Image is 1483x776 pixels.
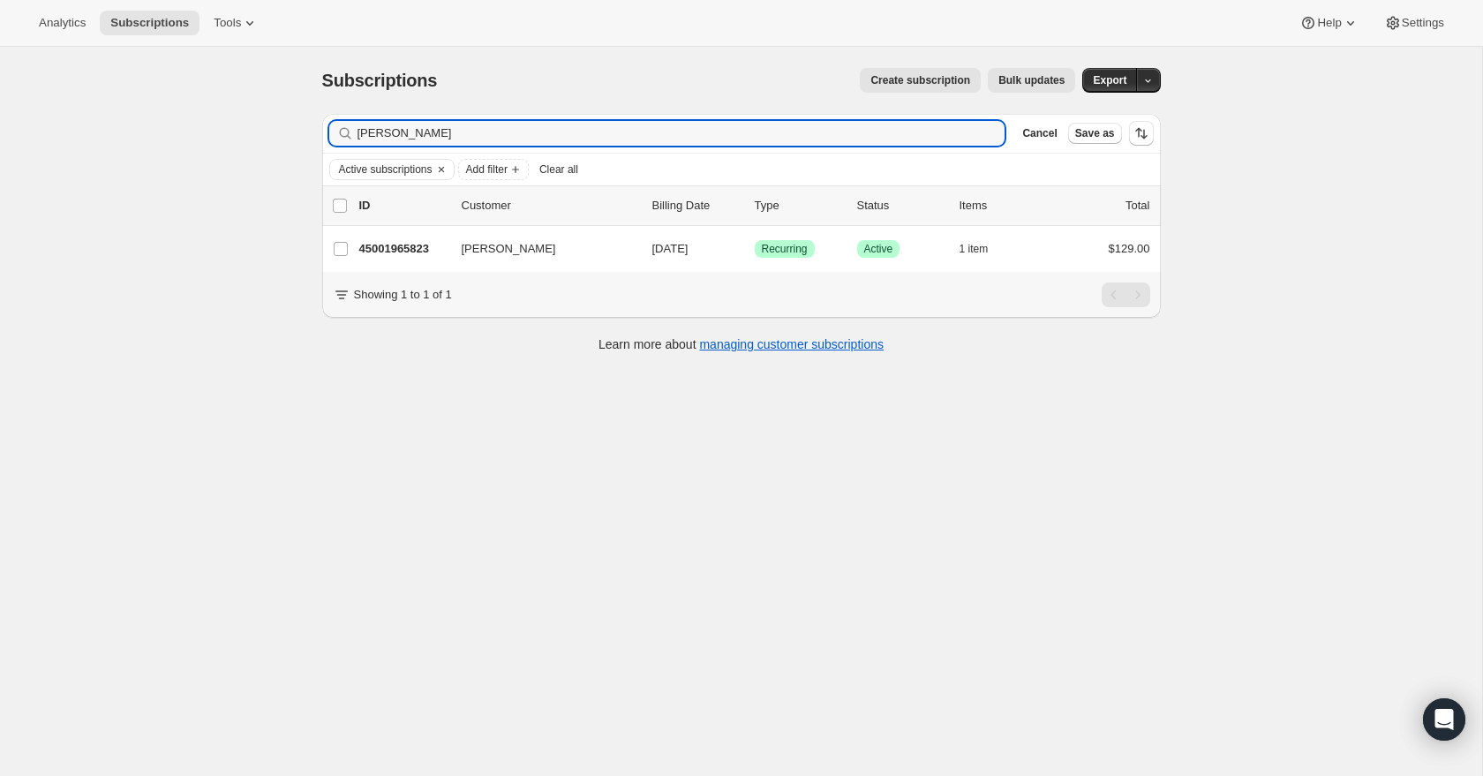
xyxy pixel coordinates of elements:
[1317,16,1341,30] span: Help
[699,337,884,351] a: managing customer subscriptions
[1289,11,1369,35] button: Help
[652,197,741,215] p: Billing Date
[864,242,893,256] span: Active
[1082,68,1137,93] button: Export
[203,11,269,35] button: Tools
[1374,11,1455,35] button: Settings
[1093,73,1126,87] span: Export
[539,162,578,177] span: Clear all
[988,68,1075,93] button: Bulk updates
[214,16,241,30] span: Tools
[857,197,945,215] p: Status
[960,242,989,256] span: 1 item
[359,237,1150,261] div: 45001965823[PERSON_NAME][DATE]SuccessRecurringSuccessActive1 item$129.00
[652,242,689,255] span: [DATE]
[358,121,1005,146] input: Filter subscribers
[433,160,450,179] button: Clear
[598,335,884,353] p: Learn more about
[960,197,1048,215] div: Items
[110,16,189,30] span: Subscriptions
[359,197,1150,215] div: IDCustomerBilling DateTypeStatusItemsTotal
[322,71,438,90] span: Subscriptions
[998,73,1065,87] span: Bulk updates
[330,160,433,179] button: Active subscriptions
[451,235,628,263] button: [PERSON_NAME]
[1125,197,1149,215] p: Total
[462,240,556,258] span: [PERSON_NAME]
[354,286,452,304] p: Showing 1 to 1 of 1
[870,73,970,87] span: Create subscription
[1022,126,1057,140] span: Cancel
[39,16,86,30] span: Analytics
[339,162,433,177] span: Active subscriptions
[960,237,1008,261] button: 1 item
[755,197,843,215] div: Type
[1423,698,1465,741] div: Open Intercom Messenger
[100,11,199,35] button: Subscriptions
[458,159,529,180] button: Add filter
[1075,126,1115,140] span: Save as
[28,11,96,35] button: Analytics
[1402,16,1444,30] span: Settings
[1129,121,1154,146] button: Sort the results
[1109,242,1150,255] span: $129.00
[860,68,981,93] button: Create subscription
[462,197,638,215] p: Customer
[1068,123,1122,144] button: Save as
[762,242,808,256] span: Recurring
[1102,283,1150,307] nav: Pagination
[1015,123,1064,144] button: Cancel
[359,197,448,215] p: ID
[359,240,448,258] p: 45001965823
[466,162,508,177] span: Add filter
[532,159,585,180] button: Clear all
